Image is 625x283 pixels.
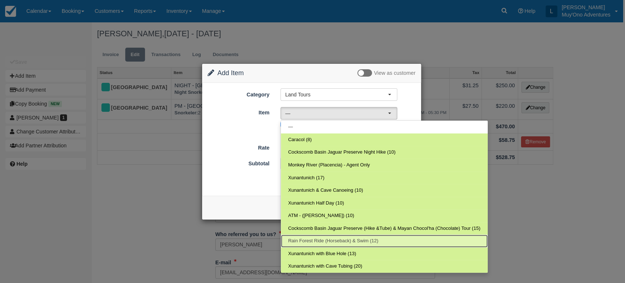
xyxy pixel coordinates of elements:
[288,136,312,143] span: Caracol (8)
[288,162,370,169] span: Monkey River (Placencia) - Agent Only
[202,157,275,168] label: Subtotal
[288,200,344,207] span: Xunantunich Half Day (10)
[202,141,275,152] label: Rate
[202,88,275,99] label: Category
[288,174,324,181] span: Xunantunich (17)
[374,70,415,76] span: View as customer
[217,69,244,77] span: Add Item
[202,106,275,117] label: Item
[288,187,363,194] span: Xunantunich & Cave Canoeing (10)
[288,124,293,131] span: —
[280,107,397,120] button: —
[288,212,354,219] span: ATM - ([PERSON_NAME]) (10)
[288,263,362,270] span: Xunantunich with Cave Tubing (20)
[285,110,388,117] span: —
[288,225,480,232] span: Cockscomb Basin Jaguar Preserve (Hike &Tube) & Mayan Chocol'ha (Chocolate) Tour (15)
[288,149,395,156] span: Cockscomb Basin Jaguar Preserve Night Hike (10)
[280,88,397,101] button: Land Tours
[288,250,356,257] span: Xunantunich with Blue Hole (13)
[288,238,378,245] span: Rain Forest Ride (Horseback) & Swim (12)
[285,91,388,98] span: Land Tours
